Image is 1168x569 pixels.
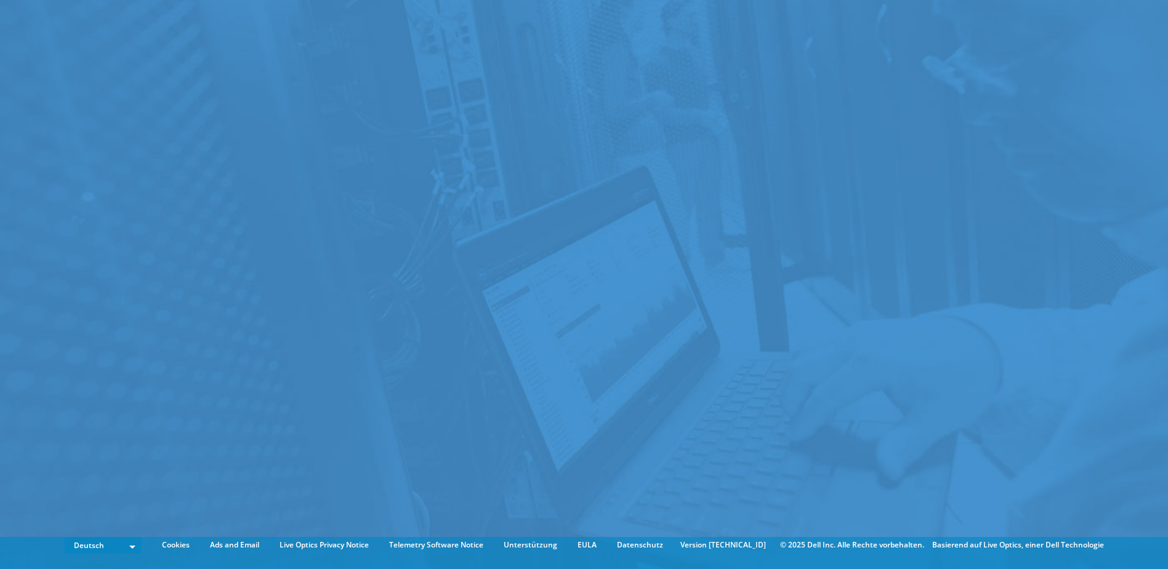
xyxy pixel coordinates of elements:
a: Telemetry Software Notice [380,538,493,552]
a: Live Optics Privacy Notice [270,538,378,552]
a: Datenschutz [608,538,672,552]
a: Unterstützung [494,538,566,552]
li: Basierend auf Live Optics, einer Dell Technologie [932,538,1104,552]
li: © 2025 Dell Inc. Alle Rechte vorbehalten. [774,538,930,552]
a: Cookies [153,538,199,552]
li: Version [TECHNICAL_ID] [674,538,772,552]
a: EULA [568,538,606,552]
a: Ads and Email [201,538,268,552]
